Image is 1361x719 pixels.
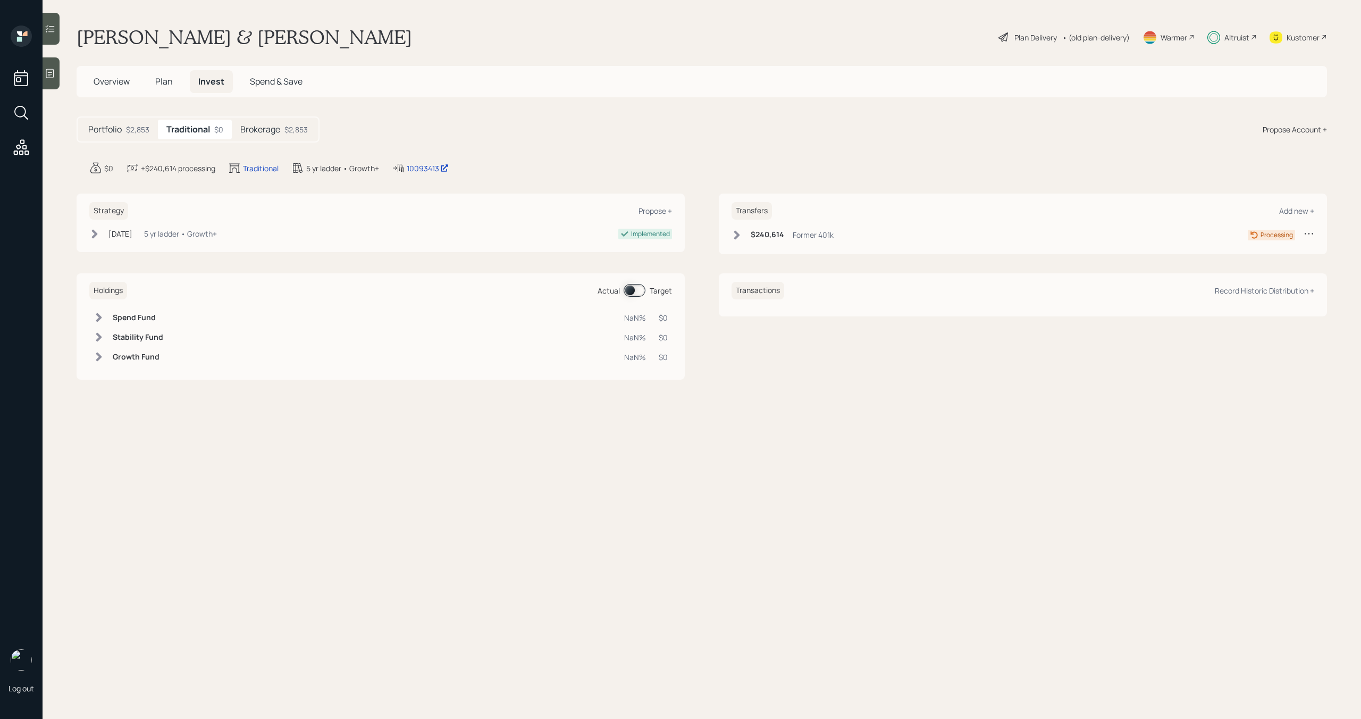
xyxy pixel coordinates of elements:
[155,76,173,87] span: Plan
[144,228,217,239] div: 5 yr ladder • Growth+
[198,76,224,87] span: Invest
[113,353,163,362] h6: Growth Fund
[1062,32,1130,43] div: • (old plan-delivery)
[166,124,210,135] h5: Traditional
[624,312,646,323] div: NaN%
[250,76,303,87] span: Spend & Save
[624,352,646,363] div: NaN%
[113,333,163,342] h6: Stability Fund
[598,285,620,296] div: Actual
[1224,32,1249,43] div: Altruist
[793,229,834,240] div: Former 401k
[659,352,668,363] div: $0
[88,124,122,135] h5: Portfolio
[104,163,113,174] div: $0
[407,163,449,174] div: 10093413
[1014,32,1057,43] div: Plan Delivery
[732,282,784,299] h6: Transactions
[113,313,163,322] h6: Spend Fund
[659,332,668,343] div: $0
[284,124,308,135] div: $2,853
[659,312,668,323] div: $0
[631,229,670,239] div: Implemented
[141,163,215,174] div: +$240,614 processing
[89,202,128,220] h6: Strategy
[732,202,772,220] h6: Transfers
[639,206,672,216] div: Propose +
[77,26,412,49] h1: [PERSON_NAME] & [PERSON_NAME]
[9,683,34,693] div: Log out
[624,332,646,343] div: NaN%
[11,649,32,671] img: michael-russo-headshot.png
[1161,32,1187,43] div: Warmer
[751,230,784,239] h6: $240,614
[1287,32,1320,43] div: Kustomer
[650,285,672,296] div: Target
[89,282,127,299] h6: Holdings
[240,124,280,135] h5: Brokerage
[1279,206,1314,216] div: Add new +
[1215,286,1314,296] div: Record Historic Distribution +
[214,124,223,135] div: $0
[306,163,379,174] div: 5 yr ladder • Growth+
[94,76,130,87] span: Overview
[126,124,149,135] div: $2,853
[108,228,132,239] div: [DATE]
[243,163,279,174] div: Traditional
[1261,230,1293,240] div: Processing
[1263,124,1327,135] div: Propose Account +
